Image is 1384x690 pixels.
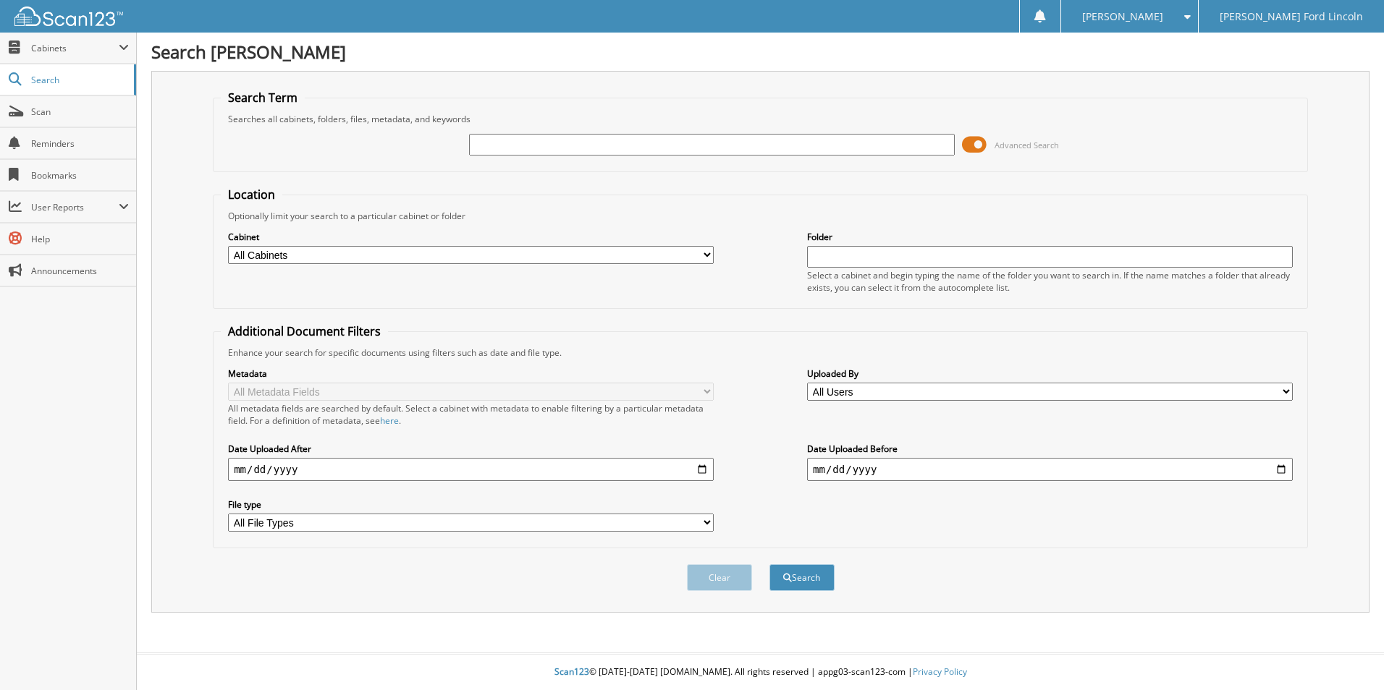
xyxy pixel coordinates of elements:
span: Reminders [31,137,129,150]
a: here [380,414,399,427]
h1: Search [PERSON_NAME] [151,40,1370,64]
label: Uploaded By [807,367,1293,380]
span: Scan123 [554,665,589,678]
span: Search [31,74,127,86]
legend: Additional Document Filters [221,323,388,339]
span: Bookmarks [31,169,129,182]
span: Announcements [31,265,129,277]
label: File type [228,498,714,511]
span: Advanced Search [995,140,1059,150]
iframe: Chat Widget [1312,621,1384,690]
span: Scan [31,106,129,118]
input: start [228,458,714,481]
div: Optionally limit your search to a particular cabinet or folder [221,210,1300,222]
span: User Reports [31,201,119,213]
label: Date Uploaded Before [807,443,1293,455]
button: Clear [687,564,752,591]
label: Folder [807,231,1293,243]
span: Help [31,233,129,245]
span: [PERSON_NAME] [1082,12,1163,21]
img: scan123-logo-white.svg [14,7,123,26]
div: All metadata fields are searched by default. Select a cabinet with metadata to enable filtering b... [228,402,714,427]
input: end [807,458,1293,481]
span: [PERSON_NAME] Ford Lincoln [1220,12,1363,21]
legend: Search Term [221,90,305,106]
a: Privacy Policy [913,665,967,678]
div: Enhance your search for specific documents using filters such as date and file type. [221,346,1300,359]
div: Select a cabinet and begin typing the name of the folder you want to search in. If the name match... [807,269,1293,294]
legend: Location [221,187,282,203]
span: Cabinets [31,42,119,54]
label: Date Uploaded After [228,443,714,455]
div: © [DATE]-[DATE] [DOMAIN_NAME]. All rights reserved | appg03-scan123-com | [137,655,1384,690]
div: Searches all cabinets, folders, files, metadata, and keywords [221,113,1300,125]
button: Search [769,564,835,591]
label: Metadata [228,367,714,380]
label: Cabinet [228,231,714,243]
